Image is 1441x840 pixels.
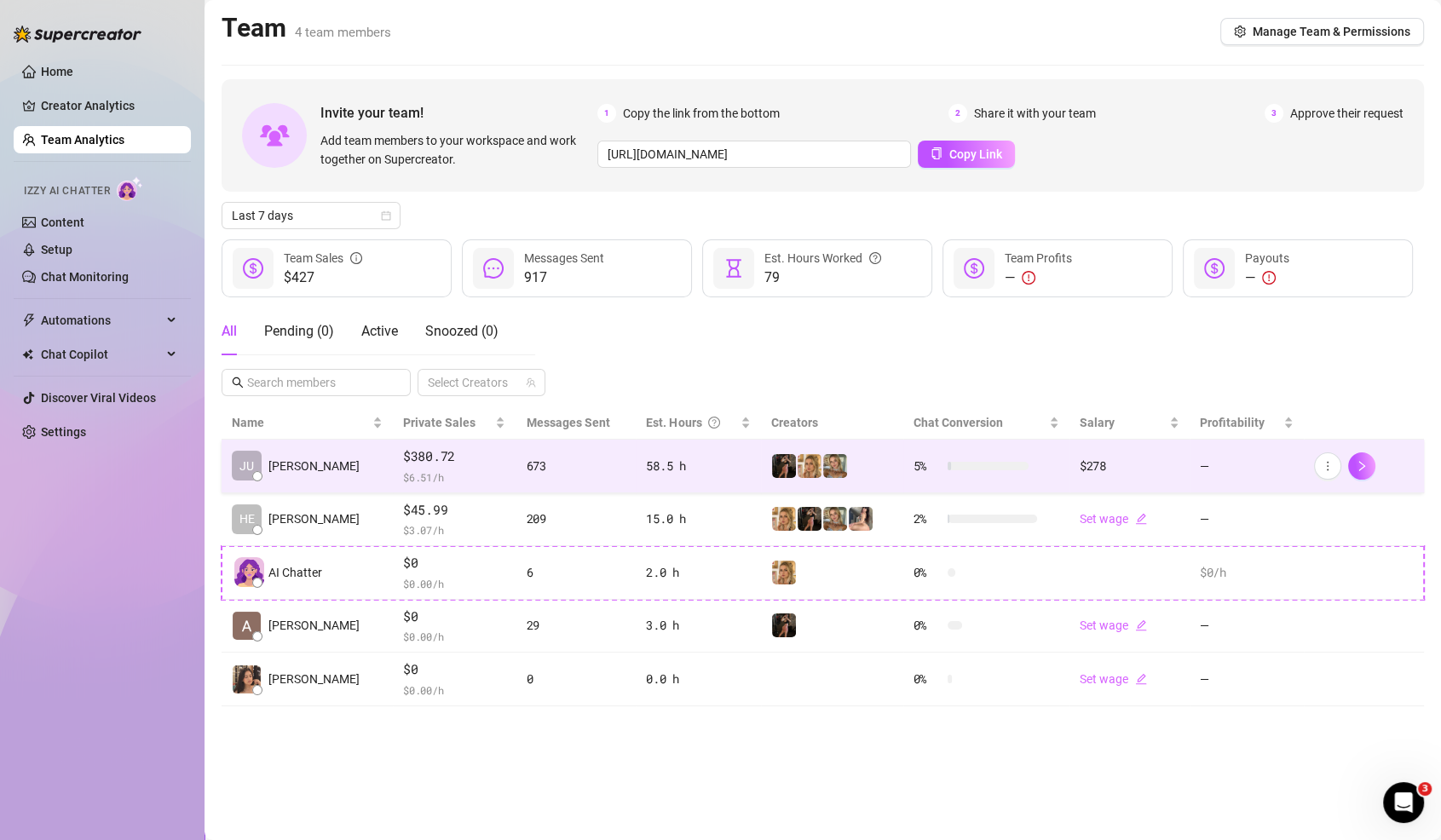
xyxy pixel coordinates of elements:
a: Home [41,65,73,78]
div: — [1245,268,1289,288]
span: Copy Link [949,147,1002,161]
span: 3 [1418,782,1432,796]
h2: Team [222,12,391,44]
span: Salary [1080,416,1115,429]
div: Team Sales [284,249,362,268]
span: dollar-circle [964,258,984,279]
span: 0 % [914,670,941,688]
span: AI Chatter [268,563,322,582]
img: AVI KATZ [233,612,261,640]
span: right [1356,460,1368,472]
span: copy [931,147,942,159]
a: Set wageedit [1080,672,1147,686]
img: izzy-ai-chatter-avatar-DDCN_rTZ.svg [234,557,264,587]
span: Automations [41,307,162,334]
span: [PERSON_NAME] [268,616,360,635]
img: VixenFoxy [772,561,796,584]
img: VixenFoxy [798,454,821,478]
a: Creator Analytics [41,92,177,119]
span: [PERSON_NAME] [268,509,360,528]
span: Invite your team! [320,102,597,124]
div: Pending ( 0 ) [264,321,334,342]
td: — [1190,653,1304,706]
button: Copy Link [918,141,1015,168]
div: — [1005,268,1072,288]
span: $0 [403,659,505,680]
span: question-circle [708,413,720,432]
img: AI Chatter [117,176,143,201]
img: missfit [798,507,821,531]
div: 3.0 h [646,616,751,635]
span: edit [1135,513,1147,525]
div: 2.0 h [646,563,751,582]
span: dollar-circle [1204,258,1225,279]
span: info-circle [350,249,362,268]
span: 79 [764,268,881,288]
span: hourglass [723,258,744,279]
span: JU [239,457,254,475]
img: missfit [772,613,796,637]
img: 𝑻𝑨𝑴𝑨𝑮𝑶𝑻𝑪𝑯𝑰 [823,507,847,531]
div: 29 [526,616,625,635]
div: 0 [526,670,625,688]
span: Manage Team & Permissions [1253,25,1410,38]
a: Discover Viral Videos [41,391,156,405]
span: thunderbolt [22,314,36,327]
span: $0 [403,553,505,573]
span: 2 [948,104,967,123]
span: 917 [524,268,604,288]
td: — [1190,600,1304,653]
span: 2 % [914,509,941,528]
span: [PERSON_NAME] [268,457,360,475]
div: 209 [526,509,625,528]
span: dollar-circle [243,258,263,279]
span: HE [239,509,255,528]
div: 0.0 h [646,670,751,688]
img: logo-BBDzfeDw.svg [14,26,141,43]
span: message [483,258,504,279]
span: Active [361,323,398,339]
div: 673 [526,457,625,475]
span: Add team members to your workspace and work together on Supercreator. [320,131,591,169]
span: Copy the link from the bottom [623,104,780,123]
span: Messages Sent [526,416,609,429]
span: Share it with your team [974,104,1096,123]
div: Est. Hours Worked [764,249,881,268]
td: — [1190,440,1304,493]
span: $380.72 [403,446,505,467]
img: Lana [849,507,873,531]
span: Name [232,413,369,432]
div: $0 /h [1200,563,1294,582]
div: 58.5 h [646,457,751,475]
span: $0 [403,607,505,627]
span: more [1322,460,1334,472]
span: Last 7 days [232,203,390,228]
div: 6 [526,563,625,582]
span: exclamation-circle [1262,271,1276,285]
span: 5 % [914,457,941,475]
th: Name [222,406,393,440]
span: Izzy AI Chatter [24,183,110,199]
span: Chat Conversion [914,416,1003,429]
span: Profitability [1200,416,1265,429]
span: [PERSON_NAME] [268,670,360,688]
img: missfit [772,454,796,478]
div: All [222,321,237,342]
div: $278 [1080,457,1179,475]
a: Settings [41,425,86,439]
button: Manage Team & Permissions [1220,18,1424,45]
span: $427 [284,268,362,288]
span: $45.99 [403,500,505,521]
span: exclamation-circle [1022,271,1035,285]
td: — [1190,493,1304,547]
span: 0 % [914,563,941,582]
a: Set wageedit [1080,512,1147,526]
span: Payouts [1245,251,1289,265]
div: Est. Hours [646,413,737,432]
iframe: Intercom live chat [1383,782,1424,823]
span: $ 0.00 /h [403,682,505,699]
a: Set wageedit [1080,618,1147,632]
span: Chat Copilot [41,341,162,368]
img: Chat Copilot [22,348,33,360]
span: calendar [381,210,391,221]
